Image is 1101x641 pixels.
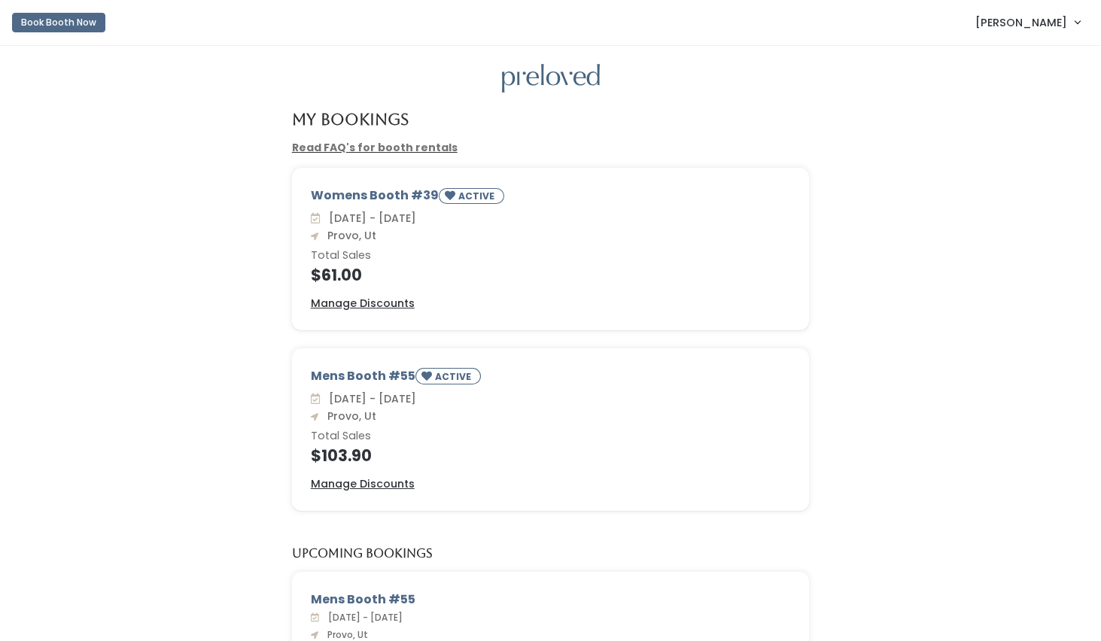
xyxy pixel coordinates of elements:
a: [PERSON_NAME] [960,6,1095,38]
small: ACTIVE [458,190,497,202]
a: Manage Discounts [311,296,415,311]
span: Provo, Ut [321,228,376,243]
a: Book Booth Now [12,6,105,39]
a: Manage Discounts [311,476,415,492]
span: [PERSON_NAME] [975,14,1067,31]
button: Book Booth Now [12,13,105,32]
span: [DATE] - [DATE] [323,211,416,226]
div: Mens Booth #55 [311,367,791,390]
h5: Upcoming Bookings [292,547,433,560]
h4: $103.90 [311,447,791,464]
span: [DATE] - [DATE] [323,391,416,406]
div: Mens Booth #55 [311,591,791,609]
div: Womens Booth #39 [311,187,791,210]
small: ACTIVE [435,370,474,383]
h6: Total Sales [311,430,791,442]
img: preloved logo [502,64,600,93]
span: [DATE] - [DATE] [322,611,403,624]
h6: Total Sales [311,250,791,262]
h4: My Bookings [292,111,409,128]
span: Provo, Ut [321,628,368,641]
u: Manage Discounts [311,296,415,311]
a: Read FAQ's for booth rentals [292,140,458,155]
h4: $61.00 [311,266,791,284]
span: Provo, Ut [321,409,376,424]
